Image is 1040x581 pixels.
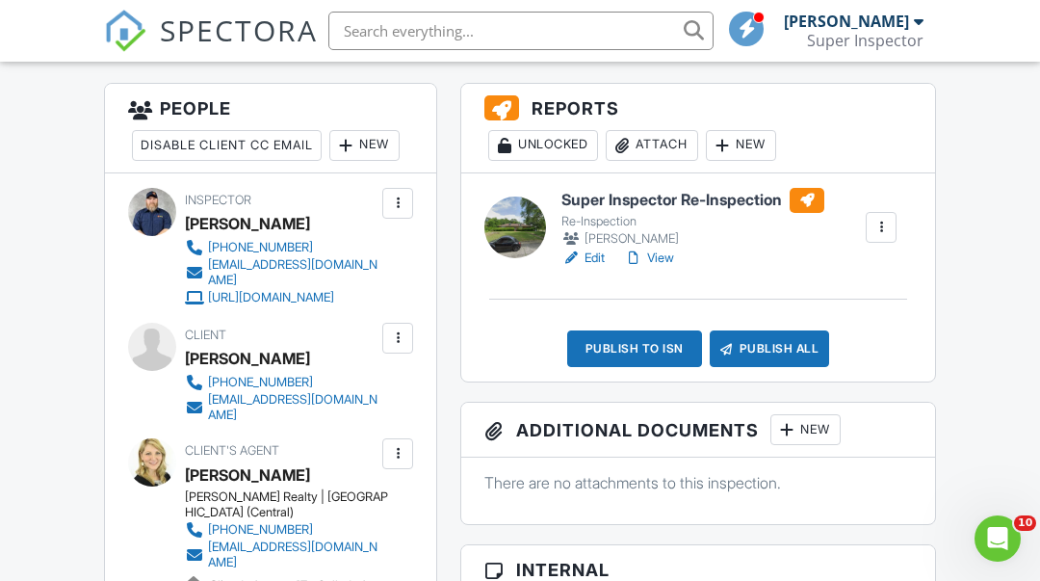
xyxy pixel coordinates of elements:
span: 10 [1014,515,1036,531]
h3: Reports [461,84,935,172]
div: [PHONE_NUMBER] [208,240,313,255]
div: New [706,130,776,161]
p: There are no attachments to this inspection. [484,472,912,493]
a: [PHONE_NUMBER] [185,373,377,392]
img: The Best Home Inspection Software - Spectora [104,10,146,52]
h3: People [105,84,436,172]
span: Client [185,328,226,342]
div: Publish All [710,330,830,367]
div: Super Inspector [807,31,923,50]
div: [PERSON_NAME] Realty | [GEOGRAPHIC_DATA] (Central) [185,489,393,520]
div: [PERSON_NAME] [185,209,310,238]
div: Publish to ISN [567,330,702,367]
a: Super Inspector Re-Inspection Re-Inspection [PERSON_NAME] [561,188,824,250]
div: [PHONE_NUMBER] [208,522,313,538]
div: Attach [606,130,698,161]
input: Search everything... [328,12,714,50]
a: [EMAIL_ADDRESS][DOMAIN_NAME] [185,392,377,423]
div: [URL][DOMAIN_NAME] [208,290,334,305]
div: New [770,414,841,445]
span: Client's Agent [185,443,279,458]
iframe: Intercom live chat [975,515,1021,562]
a: [PHONE_NUMBER] [185,238,377,257]
a: [EMAIL_ADDRESS][DOMAIN_NAME] [185,257,377,288]
a: View [624,249,674,268]
a: [PHONE_NUMBER] [185,520,377,540]
div: [PERSON_NAME] [784,12,909,31]
span: SPECTORA [160,10,318,50]
h3: Additional Documents [461,403,935,458]
h6: Super Inspector Re-Inspection [561,188,824,213]
div: [EMAIL_ADDRESS][DOMAIN_NAME] [208,392,377,423]
div: New [329,130,400,161]
span: Inspector [185,193,251,207]
div: Unlocked [488,130,598,161]
a: Edit [561,249,605,268]
a: [EMAIL_ADDRESS][DOMAIN_NAME] [185,540,377,570]
div: [PERSON_NAME] [185,344,310,373]
div: [PERSON_NAME] [561,229,824,249]
div: [EMAIL_ADDRESS][DOMAIN_NAME] [208,257,377,288]
div: Disable Client CC Email [132,130,322,161]
a: SPECTORA [104,26,318,66]
div: [PHONE_NUMBER] [208,375,313,390]
a: [URL][DOMAIN_NAME] [185,288,377,307]
div: Re-Inspection [561,214,824,229]
div: [EMAIL_ADDRESS][DOMAIN_NAME] [208,540,377,570]
div: [PERSON_NAME] [185,461,310,489]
